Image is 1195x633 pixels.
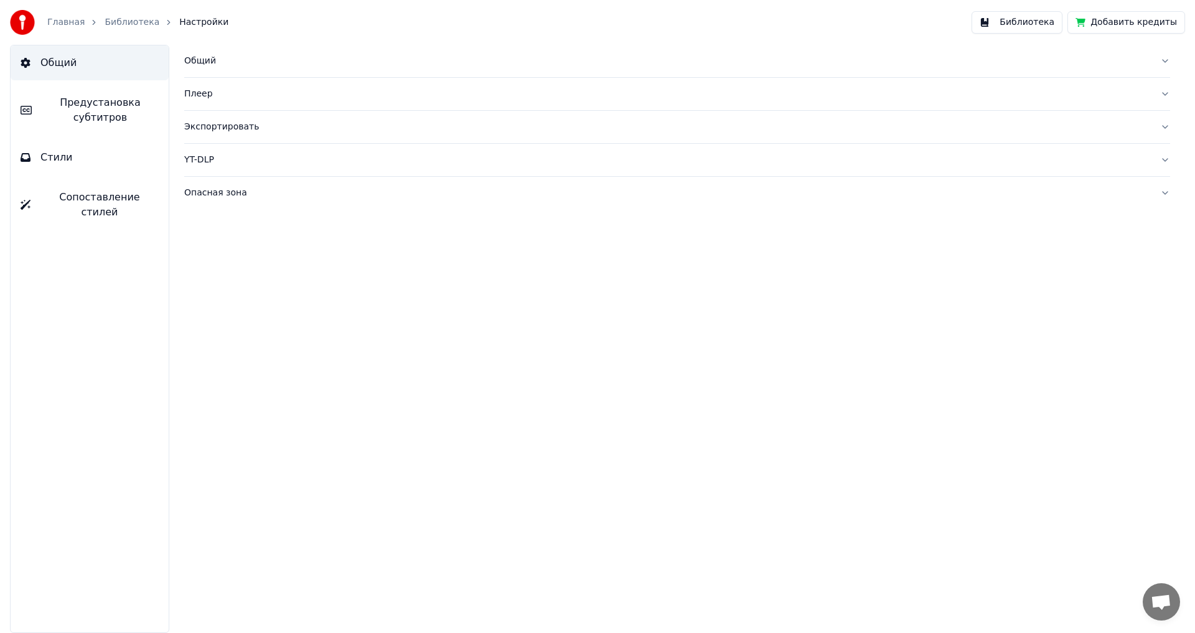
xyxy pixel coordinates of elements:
button: Стили [11,140,169,175]
button: Общий [184,45,1170,77]
span: Предустановка субтитров [42,95,159,125]
div: YT-DLP [184,154,1150,166]
div: Открытый чат [1143,583,1180,621]
a: Главная [47,16,85,29]
a: Библиотека [105,16,159,29]
button: Сопоставление стилей [11,180,169,230]
span: Общий [40,55,77,70]
nav: breadcrumb [47,16,228,29]
img: youka [10,10,35,35]
button: Предустановка субтитров [11,85,169,135]
div: Общий [184,55,1150,67]
div: Экспортировать [184,121,1150,133]
div: Плеер [184,88,1150,100]
button: Экспортировать [184,111,1170,143]
button: Общий [11,45,169,80]
div: Опасная зона [184,187,1150,199]
span: Стили [40,150,73,165]
button: Библиотека [972,11,1062,34]
button: YT-DLP [184,144,1170,176]
button: Добавить кредиты [1067,11,1185,34]
span: Настройки [179,16,228,29]
button: Опасная зона [184,177,1170,209]
button: Плеер [184,78,1170,110]
span: Сопоставление стилей [40,190,159,220]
